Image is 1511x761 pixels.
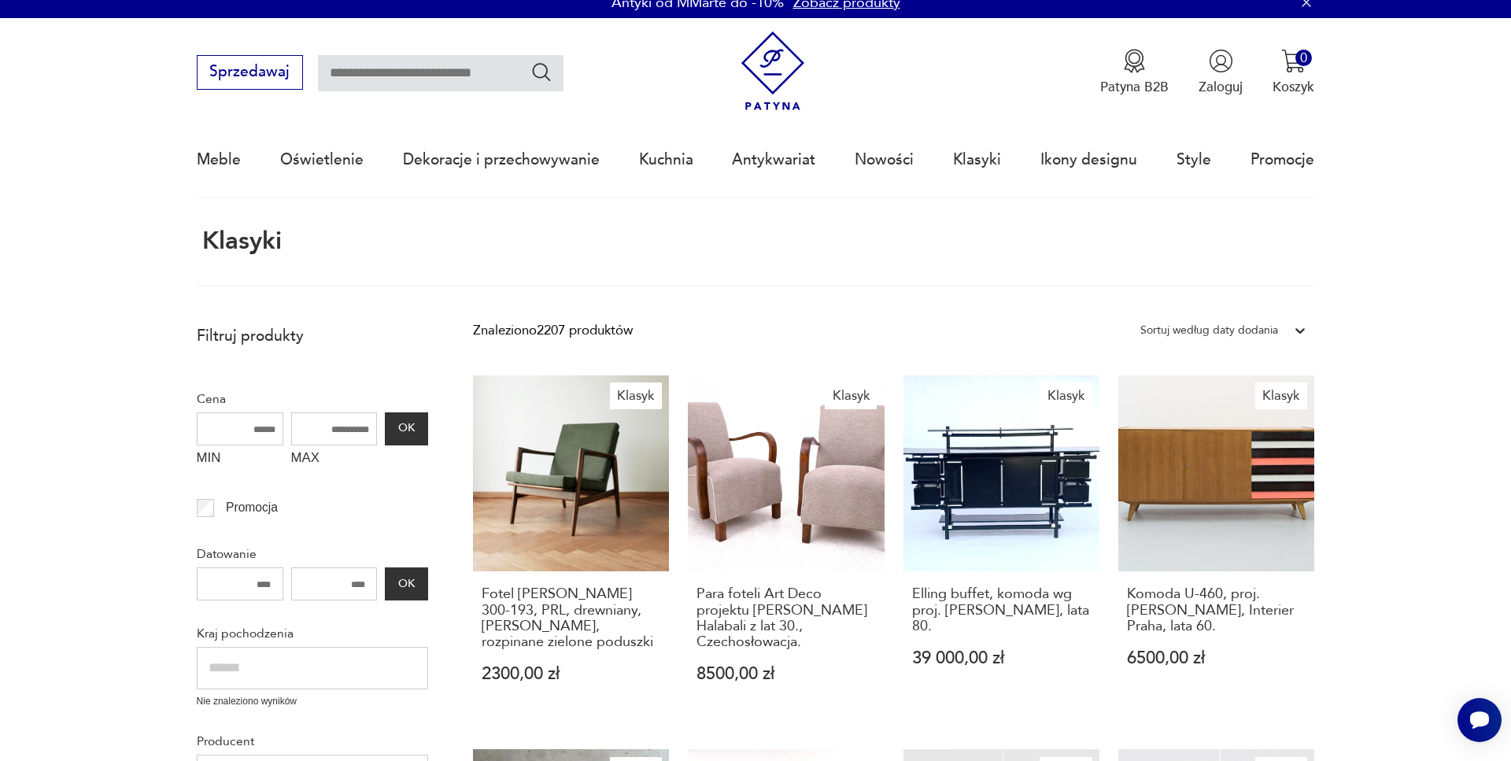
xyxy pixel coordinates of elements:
[385,567,427,600] button: OK
[1127,586,1306,634] h3: Komoda U-460, proj. [PERSON_NAME], Interier Praha, lata 60.
[732,124,815,196] a: Antykwariat
[1100,49,1169,96] a: Ikona medaluPatyna B2B
[1177,124,1211,196] a: Style
[733,31,813,111] img: Patyna - sklep z meblami i dekoracjami vintage
[855,124,914,196] a: Nowości
[291,445,378,475] label: MAX
[912,586,1092,634] h3: Elling buffet, komoda wg proj. [PERSON_NAME], lata 80.
[1457,698,1502,742] iframe: Smartsupp widget button
[1199,49,1243,96] button: Zaloguj
[1100,78,1169,96] p: Patyna B2B
[1122,49,1147,73] img: Ikona medalu
[530,61,553,83] button: Szukaj
[280,124,364,196] a: Oświetlenie
[197,731,428,752] p: Producent
[226,497,278,518] p: Promocja
[696,586,876,651] h3: Para foteli Art Deco projektu [PERSON_NAME] Halabali z lat 30., Czechosłowacja.
[482,666,661,682] p: 2300,00 zł
[688,375,884,719] a: KlasykPara foteli Art Deco projektu J. Halabali z lat 30., Czechosłowacja.Para foteli Art Deco pr...
[1199,78,1243,96] p: Zaloguj
[1040,124,1137,196] a: Ikony designu
[197,55,303,90] button: Sprzedawaj
[197,694,428,709] p: Nie znaleziono wyników
[197,326,428,346] p: Filtruj produkty
[197,445,283,475] label: MIN
[385,412,427,445] button: OK
[197,228,282,255] h1: Klasyki
[1127,650,1306,667] p: 6500,00 zł
[1295,50,1312,66] div: 0
[473,375,669,719] a: KlasykFotel Stefan 300-193, PRL, drewniany, Bączyk, rozpinane zielone poduszkiFotel [PERSON_NAME]...
[197,389,428,409] p: Cena
[197,544,428,564] p: Datowanie
[197,67,303,79] a: Sprzedawaj
[482,586,661,651] h3: Fotel [PERSON_NAME] 300-193, PRL, drewniany, [PERSON_NAME], rozpinane zielone poduszki
[903,375,1099,719] a: KlasykElling buffet, komoda wg proj. Gerrita Rietvelda, lata 80.Elling buffet, komoda wg proj. [P...
[1273,49,1314,96] button: 0Koszyk
[696,666,876,682] p: 8500,00 zł
[1100,49,1169,96] button: Patyna B2B
[197,623,428,644] p: Kraj pochodzenia
[639,124,693,196] a: Kuchnia
[1251,124,1314,196] a: Promocje
[473,320,633,341] div: Znaleziono 2207 produktów
[953,124,1001,196] a: Klasyki
[912,650,1092,667] p: 39 000,00 zł
[1118,375,1314,719] a: KlasykKomoda U-460, proj. J. Jiroutek, Interier Praha, lata 60.Komoda U-460, proj. [PERSON_NAME],...
[1281,49,1306,73] img: Ikona koszyka
[1140,320,1278,341] div: Sortuj według daty dodania
[403,124,600,196] a: Dekoracje i przechowywanie
[1273,78,1314,96] p: Koszyk
[197,124,241,196] a: Meble
[1209,49,1233,73] img: Ikonka użytkownika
